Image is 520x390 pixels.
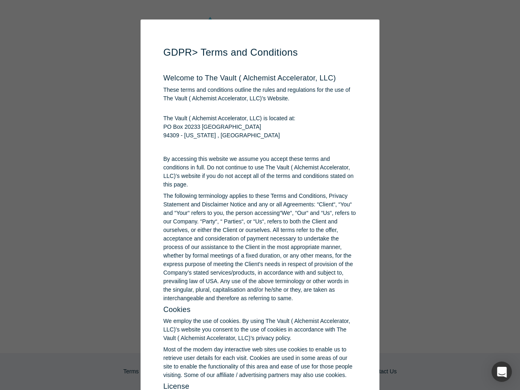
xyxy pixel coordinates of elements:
[163,86,357,103] p: These terms and conditions outline the rules and regulations for the use of The Vault ( Alchemist...
[163,155,357,189] p: By accessing this website we assume you accept these terms and conditions in full. Do not continu...
[163,305,357,314] h3: Cookies
[163,123,357,140] address: PO Box 20233 [GEOGRAPHIC_DATA] 94309 - [US_STATE] , [GEOGRAPHIC_DATA]
[163,192,357,303] p: The following terminology applies to these Terms and Conditions, Privacy Statement and Disclaimer...
[163,114,357,123] span: The Vault ( Alchemist Accelerator, LLC) is located at:
[163,74,357,83] h3: Welcome to The Vault ( Alchemist Accelerator, LLC)
[163,317,357,342] p: We employ the use of cookies. By using The Vault ( Alchemist Accelerator, LLC)’s website you cons...
[163,345,357,379] p: Most of the modern day interactive web sites use cookies to enable us to retrieve user details fo...
[163,45,357,60] h1: GDPR > Terms and Conditions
